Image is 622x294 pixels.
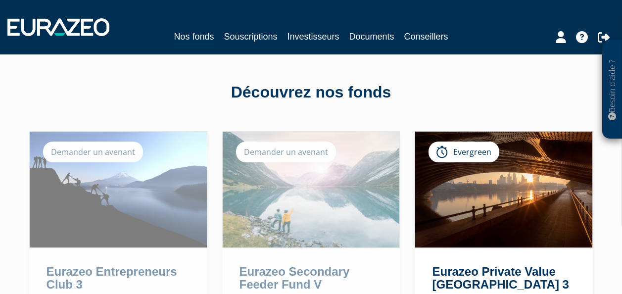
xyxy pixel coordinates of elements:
img: Eurazeo Private Value Europe 3 [415,132,592,247]
div: Demander un avenant [236,142,336,162]
a: Souscriptions [224,30,277,44]
a: Eurazeo Entrepreneurs Club 3 [47,265,177,291]
a: Nos fonds [174,30,214,45]
p: Besoin d'aide ? [607,45,618,134]
a: Eurazeo Private Value [GEOGRAPHIC_DATA] 3 [432,265,569,291]
a: Documents [349,30,394,44]
img: Eurazeo Entrepreneurs Club 3 [30,132,207,247]
a: Eurazeo Secondary Feeder Fund V [239,265,350,291]
a: Conseillers [404,30,448,44]
img: 1732889491-logotype_eurazeo_blanc_rvb.png [7,18,109,36]
a: Investisseurs [287,30,339,44]
img: Eurazeo Secondary Feeder Fund V [223,132,400,247]
div: Evergreen [429,142,499,162]
div: Découvrez nos fonds [29,81,593,104]
div: Demander un avenant [43,142,143,162]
